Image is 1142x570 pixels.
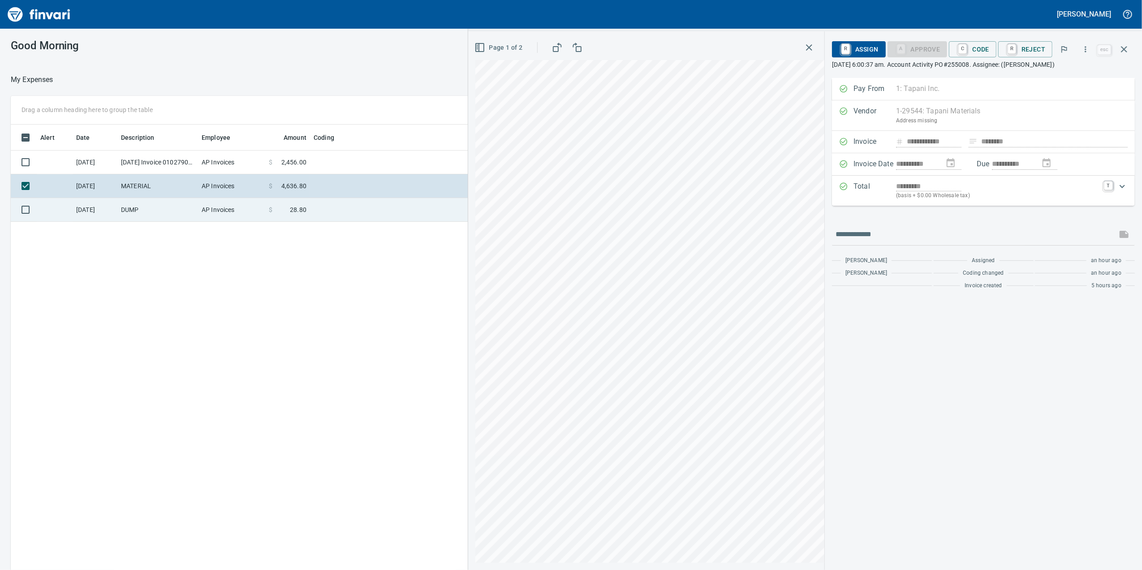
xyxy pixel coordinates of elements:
[73,198,117,222] td: [DATE]
[888,45,948,52] div: Coding Required
[202,132,230,143] span: Employee
[1076,39,1095,59] button: More
[314,132,334,143] span: Coding
[949,41,996,57] button: CCode
[281,158,306,167] span: 2,456.00
[121,132,166,143] span: Description
[853,181,896,200] p: Total
[290,205,306,214] span: 28.80
[965,281,1002,290] span: Invoice created
[896,191,1099,200] p: (basis + $0.00 Wholesale tax)
[11,74,53,85] p: My Expenses
[76,132,102,143] span: Date
[11,39,295,52] h3: Good Morning
[1005,42,1045,57] span: Reject
[117,151,198,174] td: [DATE] Invoice 010279005 from Oldcastle Precast Inc. (1-11232)
[1098,45,1111,55] a: esc
[5,4,73,25] img: Finvari
[1054,39,1074,59] button: Flag
[473,39,526,56] button: Page 1 of 2
[22,105,153,114] p: Drag a column heading here to group the table
[272,132,306,143] span: Amount
[476,42,522,53] span: Page 1 of 2
[1091,281,1121,290] span: 5 hours ago
[1055,7,1113,21] button: [PERSON_NAME]
[284,132,306,143] span: Amount
[839,42,878,57] span: Assign
[1057,9,1111,19] h5: [PERSON_NAME]
[1091,256,1121,265] span: an hour ago
[1095,39,1135,60] span: Close invoice
[11,74,53,85] nav: breadcrumb
[998,41,1052,57] button: RReject
[832,176,1135,206] div: Expand
[40,132,66,143] span: Alert
[832,41,885,57] button: RAssign
[958,44,967,54] a: C
[269,158,272,167] span: $
[281,181,306,190] span: 4,636.80
[845,256,887,265] span: [PERSON_NAME]
[1008,44,1016,54] a: R
[73,174,117,198] td: [DATE]
[1091,269,1121,278] span: an hour ago
[117,174,198,198] td: MATERIAL
[198,198,265,222] td: AP Invoices
[1104,181,1113,190] a: T
[198,151,265,174] td: AP Invoices
[76,132,90,143] span: Date
[956,42,989,57] span: Code
[845,269,887,278] span: [PERSON_NAME]
[198,174,265,198] td: AP Invoices
[121,132,155,143] span: Description
[832,60,1135,69] p: [DATE] 6:00:37 am. Account Activity PO#255008. Assignee: ([PERSON_NAME])
[269,181,272,190] span: $
[117,198,198,222] td: DUMP
[1113,224,1135,245] span: This records your message into the invoice and notifies anyone mentioned
[972,256,995,265] span: Assigned
[841,44,850,54] a: R
[40,132,55,143] span: Alert
[269,205,272,214] span: $
[202,132,242,143] span: Employee
[314,132,346,143] span: Coding
[73,151,117,174] td: [DATE]
[963,269,1004,278] span: Coding changed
